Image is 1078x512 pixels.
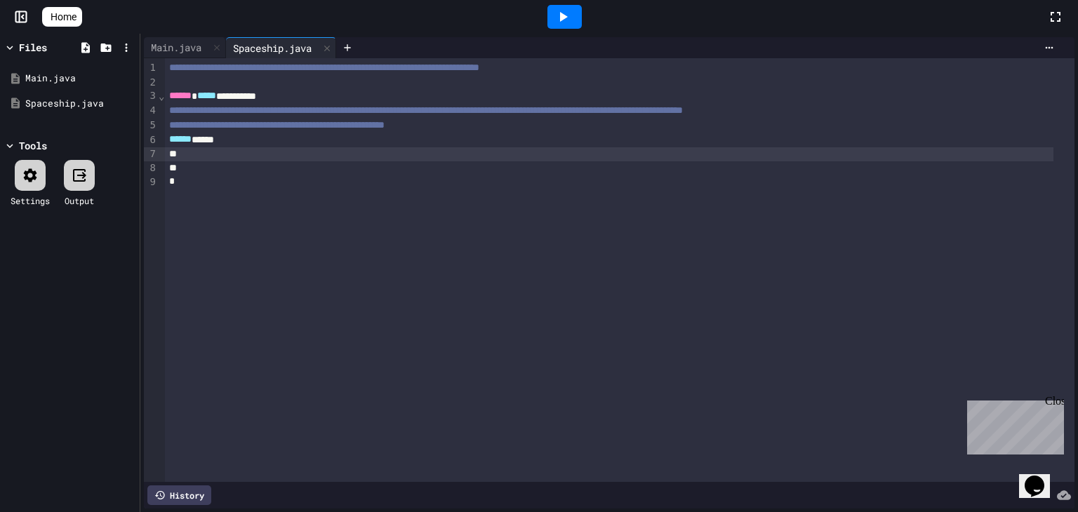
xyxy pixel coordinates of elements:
div: Main.java [144,40,208,55]
div: Main.java [144,37,226,58]
div: 1 [144,61,158,76]
div: 8 [144,161,158,175]
div: Files [19,40,47,55]
span: Fold line [158,90,165,102]
div: Spaceship.java [25,97,135,111]
div: 6 [144,133,158,148]
div: Tools [19,138,47,153]
div: 4 [144,104,158,119]
a: Home [42,7,82,27]
div: Chat with us now!Close [6,6,97,89]
div: 3 [144,89,158,104]
div: Output [65,194,94,207]
div: Settings [11,194,50,207]
div: 9 [144,175,158,189]
div: 7 [144,147,158,161]
div: 5 [144,119,158,133]
div: Spaceship.java [226,37,336,58]
div: 2 [144,76,158,90]
span: Home [51,10,76,24]
div: Spaceship.java [226,41,319,55]
div: Main.java [25,72,135,86]
iframe: chat widget [961,395,1064,454]
div: History [147,485,211,505]
iframe: chat widget [1019,456,1064,498]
